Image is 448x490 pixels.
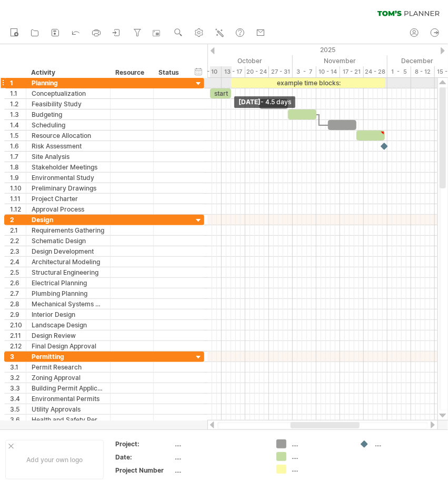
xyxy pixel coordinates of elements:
div: 2 [10,215,26,225]
div: 3 - 7 [293,66,316,77]
div: Schematic Design [32,236,105,246]
div: 8 - 12 [411,66,435,77]
div: 1.4 [10,120,26,130]
div: 2.12 [10,341,26,351]
div: Zoning Approval [32,373,105,383]
div: Structural Engineering [32,267,105,277]
div: 2.7 [10,288,26,298]
div: Building Permit Application [32,383,105,393]
div: example time blocks: [231,78,385,88]
div: 1.8 [10,162,26,172]
div: 2.8 [10,299,26,309]
div: 2.1 [10,225,26,235]
div: .... [175,453,264,462]
div: November 2025 [293,55,387,66]
div: Add your own logo [5,440,104,479]
div: Environmental Study [32,173,105,183]
div: Feasibility Study [32,99,105,109]
div: Electrical Planning [32,278,105,288]
div: Design [32,215,105,225]
div: 2.5 [10,267,26,277]
div: Site Analysis [32,152,105,162]
div: 2.11 [10,331,26,341]
div: .... [292,439,349,448]
div: Design Development [32,246,105,256]
div: Status [158,67,182,78]
div: Final Design Approval [32,341,105,351]
div: Project: [115,439,173,448]
div: 3.3 [10,383,26,393]
div: Scheduling [32,120,105,130]
div: Requirements Gathering [32,225,105,235]
div: Approval Process [32,204,105,214]
div: 3 [10,352,26,362]
div: 1.9 [10,173,26,183]
div: 2.3 [10,246,26,256]
div: .... [292,452,349,461]
div: 13 - 17 [222,66,245,77]
div: Resource Allocation [32,131,105,141]
div: 17 - 21 [340,66,364,77]
div: 1.5 [10,131,26,141]
div: 1.12 [10,204,26,214]
div: 10 - 14 [316,66,340,77]
div: Activity [31,67,104,78]
div: 1.6 [10,141,26,151]
div: .... [175,466,264,475]
div: 3.1 [10,362,26,372]
div: 1.7 [10,152,26,162]
div: 27 - 31 [269,66,293,77]
div: Planning [32,78,105,88]
div: 1.1 [10,88,26,98]
div: October 2025 [184,55,293,66]
div: Risk Assessment [32,141,105,151]
div: 2.2 [10,236,26,246]
div: Resource [115,67,147,78]
div: Interior Design [32,309,105,319]
div: 20 - 24 [245,66,269,77]
div: 3.6 [10,415,26,425]
div: Mechanical Systems Design [32,299,105,309]
div: Health and Safety Permits [32,415,105,425]
div: Budgeting [32,109,105,119]
div: 2.6 [10,278,26,288]
div: 3.4 [10,394,26,404]
div: [DATE] [234,96,295,108]
div: Architectural Modeling [32,257,105,267]
div: 1 - 5 [387,66,411,77]
div: 3.2 [10,373,26,383]
div: Conceptualization [32,88,105,98]
span: - 4.5 days [261,98,291,106]
div: Utility Approvals [32,404,105,414]
div: 6 - 10 [198,66,222,77]
div: 2.10 [10,320,26,330]
div: Permit Research [32,362,105,372]
div: 3.5 [10,404,26,414]
div: Project Number [115,466,173,475]
div: 2.4 [10,257,26,267]
div: Project Charter [32,194,105,204]
div: Permitting [32,352,105,362]
div: 1.2 [10,99,26,109]
div: 1 [10,78,26,88]
div: 1.11 [10,194,26,204]
div: Date: [115,453,173,462]
div: 1.3 [10,109,26,119]
div: 2.9 [10,309,26,319]
div: .... [375,439,432,448]
div: .... [175,439,264,448]
div: Preliminary Drawings [32,183,105,193]
div: Landscape Design [32,320,105,330]
div: Environmental Permits [32,394,105,404]
div: 1.10 [10,183,26,193]
div: 24 - 28 [364,66,387,77]
div: .... [292,465,349,474]
div: Plumbing Planning [32,288,105,298]
div: Design Review [32,331,105,341]
div: Stakeholder Meetings [32,162,105,172]
div: start [210,88,232,98]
